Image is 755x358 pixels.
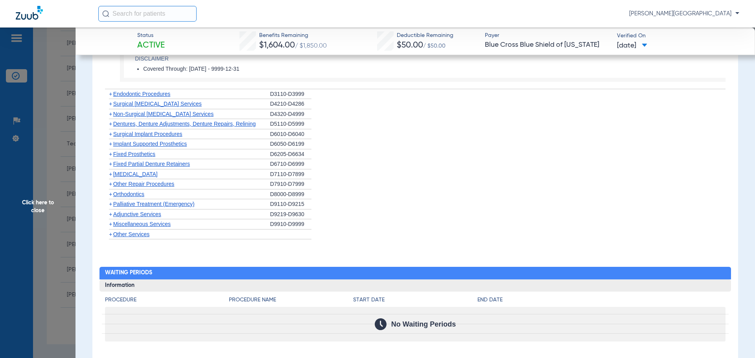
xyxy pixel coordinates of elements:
[295,43,327,49] span: / $1,850.00
[353,296,477,304] h4: Start Date
[423,43,446,49] span: / $50.00
[113,221,171,227] span: Miscellaneous Services
[229,296,353,307] app-breakdown-title: Procedure Name
[109,161,112,167] span: +
[105,296,229,304] h4: Procedure
[270,139,311,149] div: D6050-D6199
[229,296,353,304] h4: Procedure Name
[397,31,453,40] span: Deductible Remaining
[270,99,311,109] div: D4210-D4286
[485,31,610,40] span: Payer
[113,91,171,97] span: Endodontic Procedures
[109,111,112,117] span: +
[113,201,195,207] span: Palliative Treatment (Emergency)
[259,31,327,40] span: Benefits Remaining
[270,179,311,189] div: D7910-D7999
[113,151,155,157] span: Fixed Prosthetics
[375,318,387,330] img: Calendar
[98,6,197,22] input: Search for patients
[477,296,726,304] h4: End Date
[135,55,726,63] h4: Disclaimer
[270,149,311,160] div: D6205-D6634
[102,10,109,17] img: Search Icon
[270,89,311,99] div: D3110-D3999
[270,119,311,129] div: D5110-D5999
[113,131,182,137] span: Surgical Implant Procedures
[270,199,311,209] div: D9110-D9215
[485,40,610,50] span: Blue Cross Blue Shield of [US_STATE]
[109,131,112,137] span: +
[113,141,187,147] span: Implant Supported Prosthetics
[109,221,112,227] span: +
[109,91,112,97] span: +
[113,171,158,177] span: [MEDICAL_DATA]
[99,267,731,279] h2: Waiting Periods
[109,101,112,107] span: +
[137,40,165,51] span: Active
[105,296,229,307] app-breakdown-title: Procedure
[109,181,112,187] span: +
[270,169,311,180] div: D7110-D7899
[270,159,311,169] div: D6710-D6999
[270,189,311,200] div: D8000-D8999
[109,211,112,217] span: +
[270,209,311,220] div: D9219-D9630
[259,41,295,50] span: $1,604.00
[113,231,150,237] span: Other Services
[109,151,112,157] span: +
[109,201,112,207] span: +
[617,41,647,51] span: [DATE]
[109,231,112,237] span: +
[143,66,726,73] li: Covered Through: [DATE] - 9999-12-31
[270,129,311,140] div: D6010-D6040
[113,181,175,187] span: Other Repair Procedures
[477,296,726,307] app-breakdown-title: End Date
[113,121,256,127] span: Dentures, Denture Adjustments, Denture Repairs, Relining
[137,31,165,40] span: Status
[109,171,112,177] span: +
[617,32,742,40] span: Verified On
[109,191,112,197] span: +
[113,211,161,217] span: Adjunctive Services
[270,109,311,119] div: D4320-D4999
[113,111,214,117] span: Non-Surgical [MEDICAL_DATA] Services
[109,121,112,127] span: +
[397,41,423,50] span: $50.00
[113,161,190,167] span: Fixed Partial Denture Retainers
[109,141,112,147] span: +
[629,10,739,18] span: [PERSON_NAME][GEOGRAPHIC_DATA]
[113,191,144,197] span: Orthodontics
[391,320,456,328] span: No Waiting Periods
[113,101,202,107] span: Surgical [MEDICAL_DATA] Services
[16,6,43,20] img: Zuub Logo
[99,279,731,292] h3: Information
[353,296,477,307] app-breakdown-title: Start Date
[270,219,311,229] div: D9910-D9999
